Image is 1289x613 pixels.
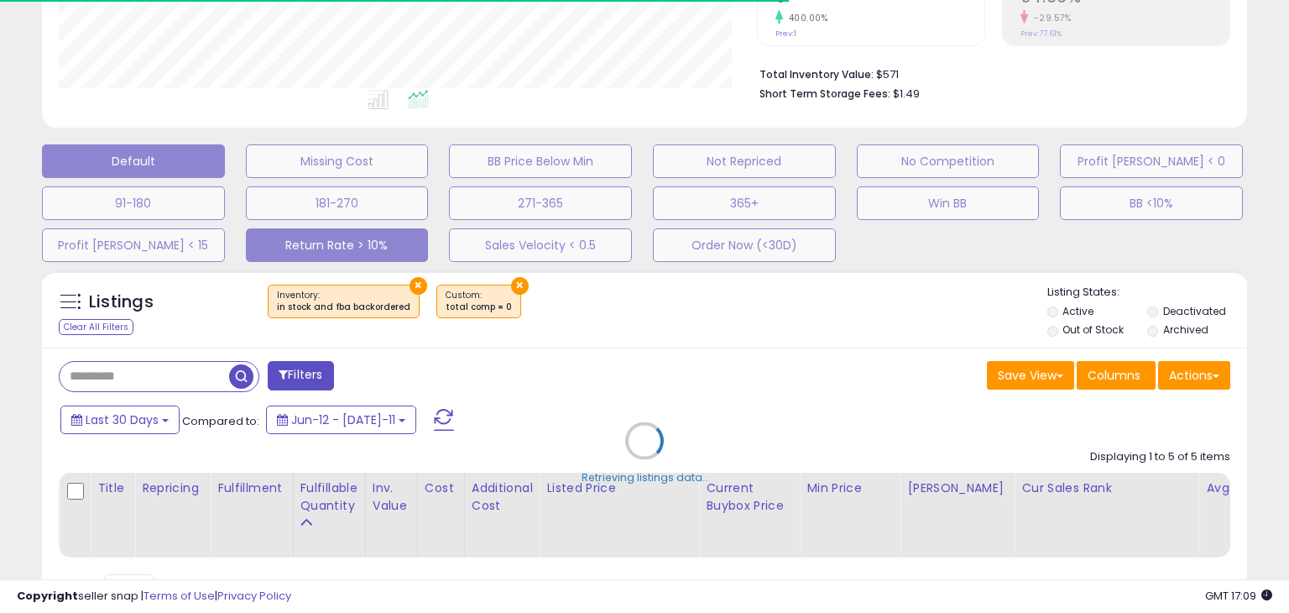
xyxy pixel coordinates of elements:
[653,144,836,178] button: Not Repriced
[759,67,874,81] b: Total Inventory Value:
[775,29,796,39] small: Prev: 1
[582,470,707,485] div: Retrieving listings data..
[17,589,291,605] div: seller snap | |
[42,186,225,220] button: 91-180
[42,144,225,178] button: Default
[449,228,632,262] button: Sales Velocity < 0.5
[893,86,920,102] span: $1.49
[759,86,890,101] b: Short Term Storage Fees:
[42,228,225,262] button: Profit [PERSON_NAME] < 15
[449,144,632,178] button: BB Price Below Min
[857,186,1040,220] button: Win BB
[653,186,836,220] button: 365+
[17,588,78,604] strong: Copyright
[1020,29,1062,39] small: Prev: 77.61%
[857,144,1040,178] button: No Competition
[1028,12,1072,24] small: -29.57%
[246,228,429,262] button: Return Rate > 10%
[759,63,1218,83] li: $571
[653,228,836,262] button: Order Now (<30D)
[783,12,828,24] small: 400.00%
[1060,186,1243,220] button: BB <10%
[1060,144,1243,178] button: Profit [PERSON_NAME] < 0
[449,186,632,220] button: 271-365
[246,186,429,220] button: 181-270
[246,144,429,178] button: Missing Cost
